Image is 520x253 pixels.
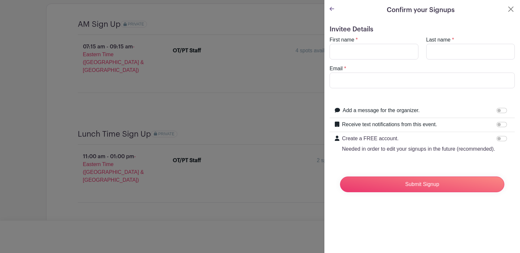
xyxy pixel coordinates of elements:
label: Last name [426,36,451,44]
label: Add a message for the organizer. [343,107,420,114]
label: First name [330,36,354,44]
h5: Invitee Details [330,25,515,33]
label: Receive text notifications from this event. [342,121,437,128]
h5: Confirm your Signups [387,5,455,15]
button: Close [507,5,515,13]
p: Needed in order to edit your signups in the future (recommended). [342,145,495,153]
input: Submit Signup [340,177,504,192]
p: Create a FREE account. [342,135,495,143]
label: Email [330,65,343,73]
